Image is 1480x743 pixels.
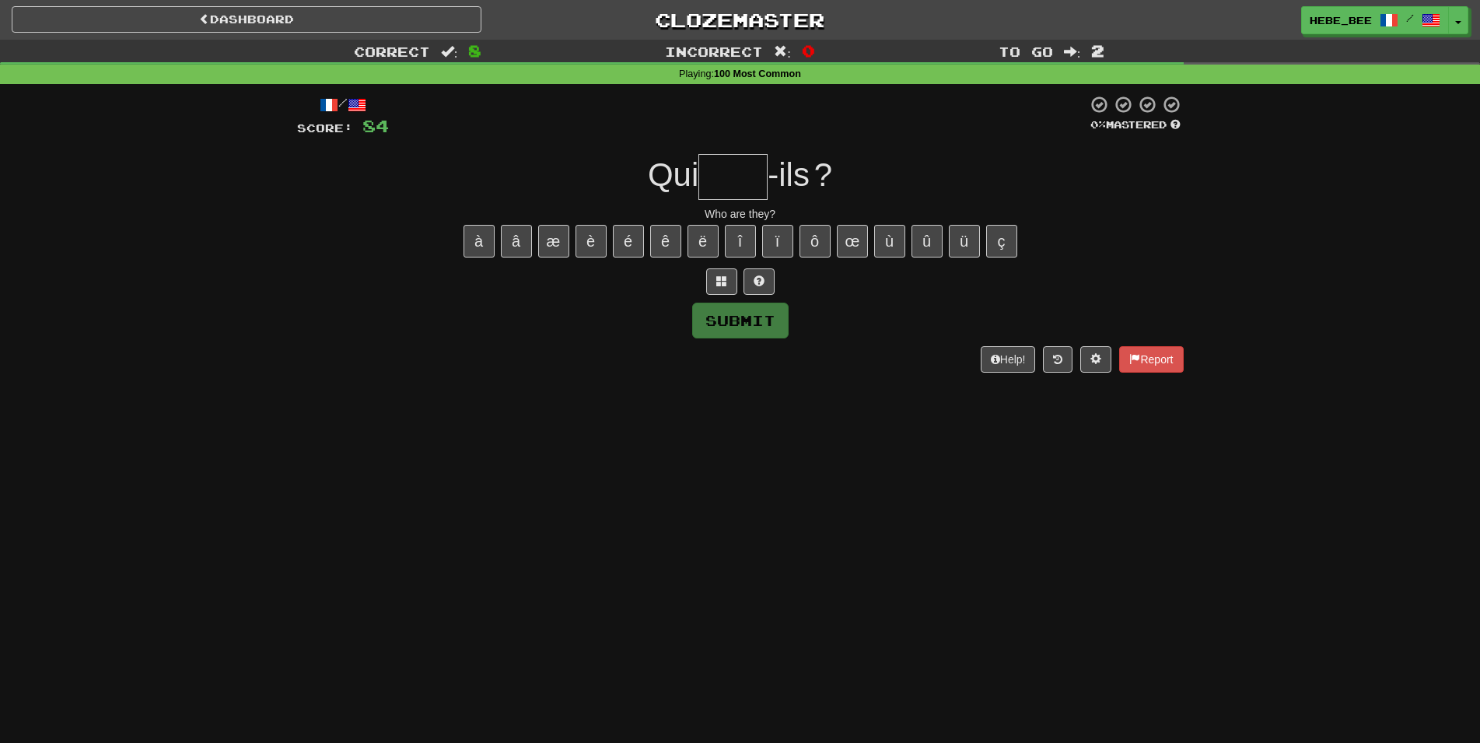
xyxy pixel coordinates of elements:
[354,44,430,59] span: Correct
[762,225,793,258] button: ï
[999,44,1053,59] span: To go
[1301,6,1449,34] a: Hebe_Bee /
[981,346,1036,373] button: Help!
[768,156,832,193] span: -ils ?
[837,225,868,258] button: œ
[1310,13,1372,27] span: Hebe_Bee
[688,225,719,258] button: ë
[538,225,569,258] button: æ
[297,121,353,135] span: Score:
[802,41,815,60] span: 0
[1043,346,1072,373] button: Round history (alt+y)
[874,225,905,258] button: ù
[1406,12,1414,23] span: /
[648,156,698,193] span: Qui
[706,268,737,295] button: Switch sentence to multiple choice alt+p
[613,225,644,258] button: é
[911,225,943,258] button: û
[464,225,495,258] button: à
[441,45,458,58] span: :
[1090,118,1106,131] span: 0 %
[1064,45,1081,58] span: :
[1091,41,1104,60] span: 2
[297,95,389,114] div: /
[949,225,980,258] button: ü
[1087,118,1184,132] div: Mastered
[576,225,607,258] button: è
[297,206,1184,222] div: Who are they?
[501,225,532,258] button: â
[986,225,1017,258] button: ç
[650,225,681,258] button: ê
[714,68,801,79] strong: 100 Most Common
[12,6,481,33] a: Dashboard
[362,116,389,135] span: 84
[774,45,791,58] span: :
[799,225,831,258] button: ô
[468,41,481,60] span: 8
[743,268,775,295] button: Single letter hint - you only get 1 per sentence and score half the points! alt+h
[665,44,763,59] span: Incorrect
[505,6,974,33] a: Clozemaster
[692,303,789,338] button: Submit
[1119,346,1183,373] button: Report
[725,225,756,258] button: î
